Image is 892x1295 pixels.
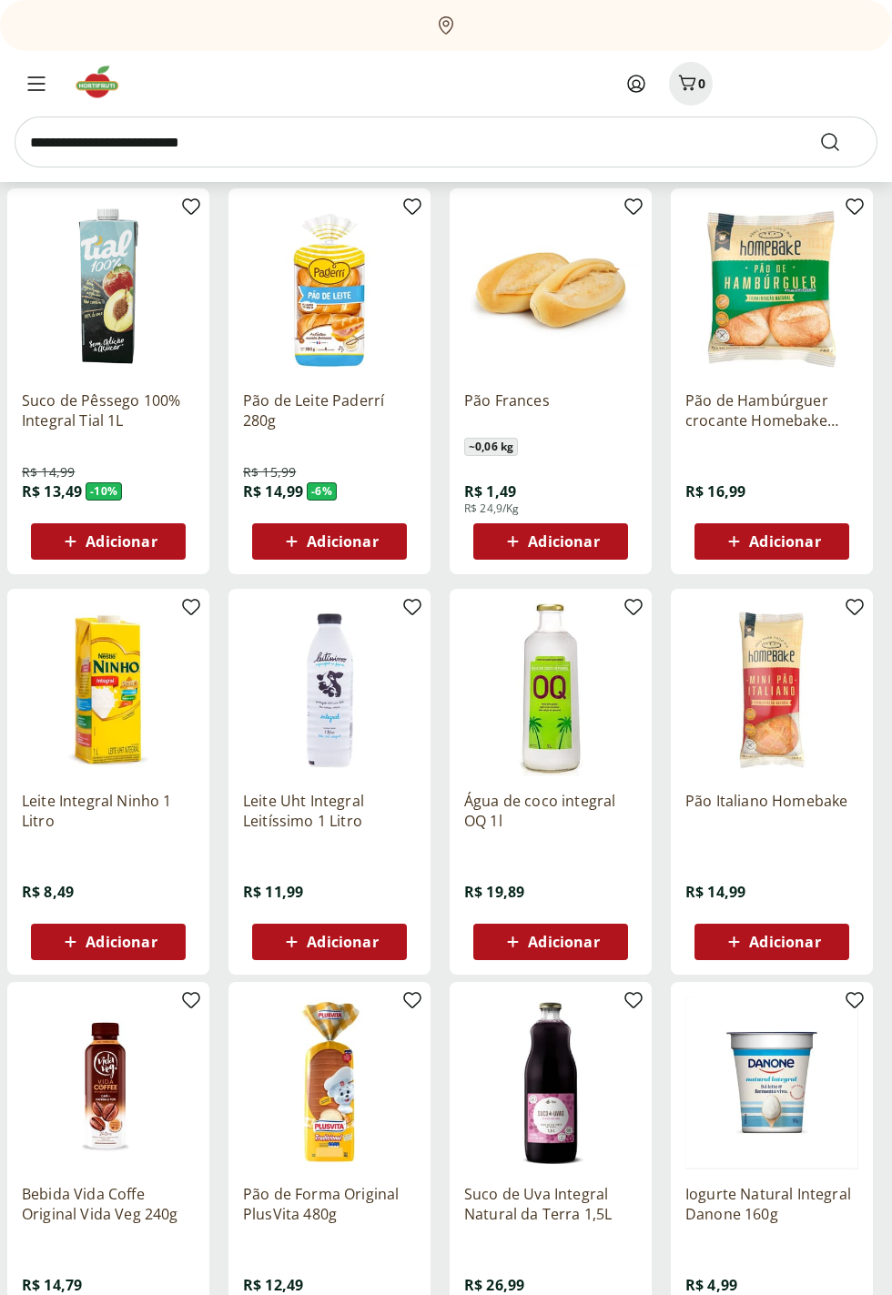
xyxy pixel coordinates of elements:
span: R$ 14,99 [685,882,745,902]
img: Suco de Uva Integral Natural da Terra 1,5L [464,997,637,1169]
span: R$ 14,99 [22,463,75,481]
button: Adicionar [694,523,849,560]
span: R$ 4,99 [685,1275,737,1295]
span: Adicionar [528,534,599,549]
button: Menu [15,62,58,106]
button: Adicionar [694,924,849,960]
input: search [15,116,877,167]
span: 0 [698,75,705,92]
span: R$ 13,49 [22,481,82,501]
img: Água de coco integral OQ 1l [464,603,637,776]
img: Pão de Leite Paderrí 280g [243,203,416,376]
button: Adicionar [473,523,628,560]
img: Leite Integral Ninho 1 Litro [22,603,195,776]
span: Adicionar [528,935,599,949]
a: Suco de Uva Integral Natural da Terra 1,5L [464,1184,637,1224]
img: Leite Uht Integral Leitíssimo 1 Litro [243,603,416,776]
span: - 6 % [307,482,337,501]
a: Pão de Hambúrguer crocante Homebake 260g [685,390,858,430]
a: Leite Uht Integral Leitíssimo 1 Litro [243,791,416,831]
span: Adicionar [307,935,378,949]
a: Leite Integral Ninho 1 Litro [22,791,195,831]
img: Iogurte Natural Integral Danone 160g [685,997,858,1169]
button: Submit Search [819,131,863,153]
img: Hortifruti [73,64,134,100]
span: - 10 % [86,482,122,501]
span: R$ 8,49 [22,882,74,902]
button: Carrinho [669,62,713,106]
img: Suco de Pêssego 100% Integral Tial 1L [22,203,195,376]
img: Bebida Vida Coffe Original Vida Veg 240g [22,997,195,1169]
span: Adicionar [86,534,157,549]
span: R$ 14,99 [243,481,303,501]
a: Pão de Forma Original PlusVita 480g [243,1184,416,1224]
img: Pão de Hambúrguer crocante Homebake 260g [685,203,858,376]
a: Iogurte Natural Integral Danone 160g [685,1184,858,1224]
span: R$ 1,49 [464,481,516,501]
span: R$ 16,99 [685,481,745,501]
button: Adicionar [473,924,628,960]
a: Suco de Pêssego 100% Integral Tial 1L [22,390,195,430]
span: R$ 12,49 [243,1275,303,1295]
span: R$ 15,99 [243,463,296,481]
span: R$ 24,9/Kg [464,501,520,516]
a: Água de coco integral OQ 1l [464,791,637,831]
button: Adicionar [252,523,407,560]
button: Adicionar [252,924,407,960]
img: Pão de Forma Original PlusVita 480g [243,997,416,1169]
a: Bebida Vida Coffe Original Vida Veg 240g [22,1184,195,1224]
a: Pão Frances [464,390,637,430]
span: Adicionar [86,935,157,949]
span: Adicionar [749,534,820,549]
span: ~ 0,06 kg [464,438,518,456]
span: Adicionar [307,534,378,549]
button: Adicionar [31,523,186,560]
img: Pão Frances [464,203,637,376]
a: Pão de Leite Paderrí 280g [243,390,416,430]
span: R$ 11,99 [243,882,303,902]
span: R$ 19,89 [464,882,524,902]
button: Adicionar [31,924,186,960]
img: Pão Italiano Homebake [685,603,858,776]
a: Pão Italiano Homebake [685,791,858,831]
span: R$ 26,99 [464,1275,524,1295]
span: Adicionar [749,935,820,949]
span: R$ 14,79 [22,1275,82,1295]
